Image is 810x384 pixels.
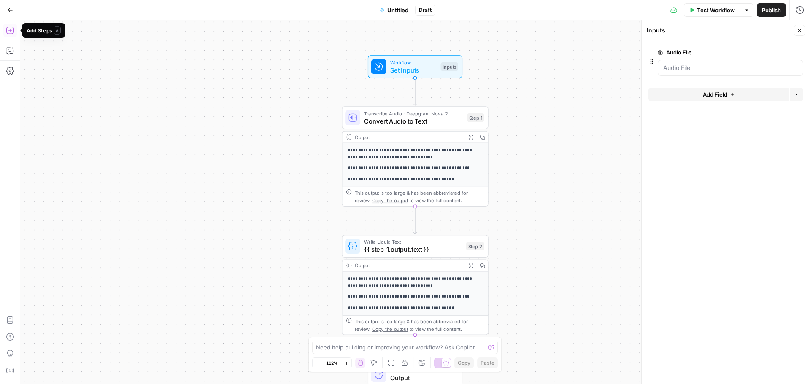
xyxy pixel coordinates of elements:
[757,3,786,17] button: Publish
[663,64,798,72] input: Audio File
[364,245,462,254] span: {{ step_1.output.text }}
[390,373,454,383] span: Output
[467,113,484,122] div: Step 1
[697,6,735,14] span: Test Workflow
[441,62,458,71] div: Inputs
[342,55,488,78] div: WorkflowSet InputsInputs
[355,133,463,141] div: Output
[762,6,781,14] span: Publish
[372,326,408,331] span: Copy the output
[387,6,408,14] span: Untitled
[647,26,791,35] div: Inputs
[454,357,474,368] button: Copy
[648,88,789,101] button: Add Field
[375,3,413,17] button: Untitled
[477,357,498,368] button: Paste
[54,27,60,35] span: A
[414,78,417,105] g: Edge from start to step_1
[458,359,470,367] span: Copy
[684,3,740,17] button: Test Workflow
[390,65,437,75] span: Set Inputs
[390,59,437,66] span: Workflow
[481,359,494,367] span: Paste
[419,6,432,14] span: Draft
[466,242,484,250] div: Step 2
[326,360,338,366] span: 112%
[364,116,463,126] span: Convert Audio to Text
[355,317,484,333] div: This output is too large & has been abbreviated for review. to view the full content.
[27,27,60,35] div: Add Steps
[372,198,408,203] span: Copy the output
[364,238,462,246] span: Write Liquid Text
[658,48,756,56] label: Audio File
[703,90,727,99] span: Add Field
[364,110,463,117] span: Transcribe Audio · Deepgram Nova 2
[355,189,484,204] div: This output is too large & has been abbreviated for review. to view the full content.
[414,207,417,234] g: Edge from step_1 to step_2
[355,262,463,269] div: Output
